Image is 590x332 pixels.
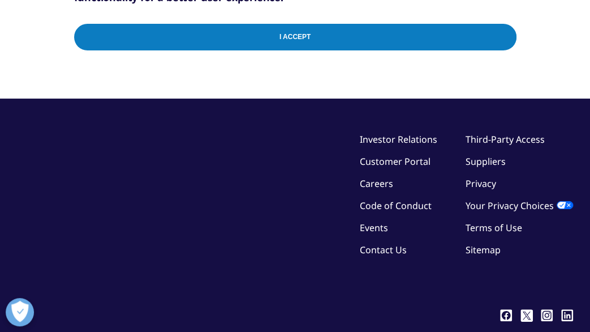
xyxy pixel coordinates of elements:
a: Your Privacy Choices [466,199,573,212]
a: Third-Party Access [466,133,545,146]
a: Careers [360,177,393,190]
a: Terms of Use [466,222,522,234]
button: Open Preferences [6,298,34,326]
a: Privacy [466,177,496,190]
a: Events [360,222,388,234]
input: I Accept [74,24,516,50]
a: Suppliers [466,155,506,168]
a: Customer Portal [360,155,430,168]
a: Contact Us [360,244,407,256]
a: Code of Conduct [360,199,432,212]
a: Investor Relations [360,133,437,146]
a: Sitemap [466,244,501,256]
